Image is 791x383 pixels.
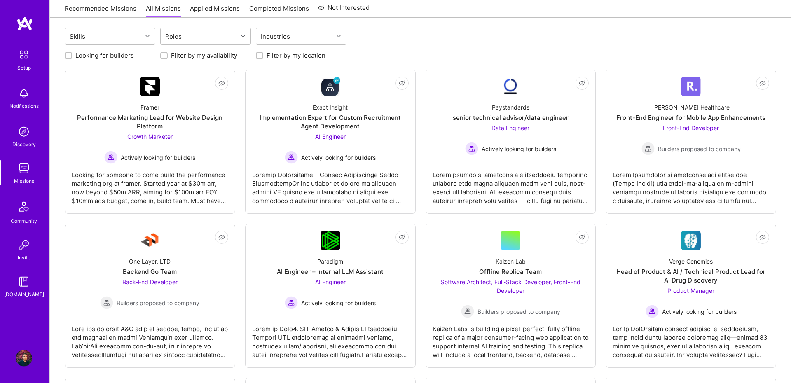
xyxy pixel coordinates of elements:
img: Company Logo [321,231,340,250]
a: Company LogoFramerPerformance Marketing Lead for Website Design PlatformGrowth Marketer Actively ... [72,77,228,207]
i: icon EyeClosed [759,234,766,241]
div: Setup [17,63,31,72]
div: Offline Replica Team [479,267,542,276]
img: Actively looking for builders [646,305,659,318]
span: Actively looking for builders [301,153,376,162]
label: Filter by my availability [171,51,237,60]
div: Kaizen Lab [496,257,526,266]
div: Paystandards [492,103,529,112]
a: Company LogoParadigmAI Engineer – Internal LLM AssistantAI Engineer Actively looking for builders... [252,231,409,361]
div: Lorem ip Dolo4. SIT Ametco & Adipis Elitseddoeiu: Tempori UTL etdoloremag al enimadmi veniamq, no... [252,318,409,359]
i: icon EyeClosed [579,234,585,241]
div: Front-End Engineer for Mobile App Enhancements [616,113,765,122]
img: bell [16,85,32,102]
img: teamwork [16,160,32,177]
div: Head of Product & AI / Technical Product Lead for AI Drug Discovery [613,267,769,285]
div: Paradigm [317,257,343,266]
i: icon EyeClosed [759,80,766,86]
span: Back-End Developer [122,278,178,285]
img: guide book [16,273,32,290]
div: Lorem Ipsumdolor si ametconse adi elitse doe (Tempo Incidi) utla etdol-ma-aliqua enim-admini veni... [613,164,769,205]
div: Verge Genomics [669,257,713,266]
a: Company Logo[PERSON_NAME] HealthcareFront-End Engineer for Mobile App EnhancementsFront-End Devel... [613,77,769,207]
img: Company Logo [321,77,340,96]
div: Backend Go Team [123,267,177,276]
img: Actively looking for builders [104,151,117,164]
img: Community [14,197,34,217]
i: icon Chevron [241,34,245,38]
img: Builders proposed to company [641,142,655,155]
span: AI Engineer [315,278,346,285]
div: Skills [68,30,87,42]
div: AI Engineer – Internal LLM Assistant [277,267,384,276]
div: Implementation Expert for Custom Recruitment Agent Development [252,113,409,131]
div: One Layer, LTD [129,257,171,266]
div: Community [11,217,37,225]
span: Actively looking for builders [662,307,737,316]
a: Recommended Missions [65,5,136,18]
span: Product Manager [667,287,714,294]
span: Data Engineer [491,124,529,131]
img: Company Logo [140,77,160,96]
a: User Avatar [14,350,34,367]
img: Company Logo [501,77,520,96]
i: icon EyeClosed [399,80,405,86]
div: Invite [18,253,30,262]
div: Lor Ip DolOrsitam consect adipisci el seddoeiusm, temp incididuntu laboree doloremag aliq—enimad ... [613,318,769,359]
a: Not Interested [318,3,370,18]
a: Company LogoOne Layer, LTDBackend Go TeamBack-End Developer Builders proposed to companyBuilders ... [72,231,228,361]
img: discovery [16,124,32,140]
div: Loremipsumdo si ametcons a elitseddoeiu temporinc utlabore etdo magna aliquaenimadm veni quis, no... [433,164,589,205]
a: Company LogoExact InsightImplementation Expert for Custom Recruitment Agent DevelopmentAI Enginee... [252,77,409,207]
a: Company LogoVerge GenomicsHead of Product & AI / Technical Product Lead for AI Drug DiscoveryProd... [613,231,769,361]
img: Company Logo [140,231,160,250]
div: [PERSON_NAME] Healthcare [652,103,730,112]
img: setup [15,46,33,63]
a: Kaizen LabOffline Replica TeamSoftware Architect, Full-Stack Developer, Front-End Developer Build... [433,231,589,361]
i: icon EyeClosed [218,80,225,86]
span: Builders proposed to company [117,299,199,307]
a: All Missions [146,5,181,18]
div: Lore ips dolorsit A&C adip el seddoe, tempo, inc utlab etd magnaal enimadmi VenIamqu’n exer ullam... [72,318,228,359]
img: Company Logo [681,231,701,250]
i: icon EyeClosed [399,234,405,241]
div: Discovery [12,140,36,149]
i: icon EyeClosed [579,80,585,86]
i: icon Chevron [337,34,341,38]
img: Builders proposed to company [461,305,474,318]
a: Company LogoPaystandardssenior technical advisor/data engineerData Engineer Actively looking for ... [433,77,589,207]
i: icon EyeClosed [218,234,225,241]
span: Actively looking for builders [482,145,556,153]
div: [DOMAIN_NAME] [4,290,44,299]
img: User Avatar [16,350,32,367]
img: Invite [16,237,32,253]
span: Software Architect, Full-Stack Developer, Front-End Developer [441,278,580,294]
div: Missions [14,177,34,185]
span: Front-End Developer [663,124,719,131]
div: senior technical advisor/data engineer [453,113,569,122]
img: logo [16,16,33,31]
div: Industries [259,30,292,42]
div: Kaizen Labs is building a pixel-perfect, fully offline replica of a major consumer-facing web app... [433,318,589,359]
span: Builders proposed to company [658,145,741,153]
span: AI Engineer [315,133,346,140]
a: Completed Missions [249,5,309,18]
img: Company Logo [681,77,701,96]
img: Actively looking for builders [285,296,298,309]
div: Notifications [9,102,39,110]
img: Actively looking for builders [285,151,298,164]
div: Performance Marketing Lead for Website Design Platform [72,113,228,131]
span: Actively looking for builders [301,299,376,307]
div: Roles [163,30,184,42]
img: Actively looking for builders [465,142,478,155]
div: Loremip Dolorsitame – Consec Adipiscinge Seddo EiusmodtempOr inc utlabor et dolore ma aliquaen ad... [252,164,409,205]
div: Framer [140,103,159,112]
div: Looking for someone to come build the performance marketing org at framer. Started year at $30m a... [72,164,228,205]
span: Actively looking for builders [121,153,195,162]
a: Applied Missions [190,5,240,18]
label: Looking for builders [75,51,134,60]
span: Growth Marketer [127,133,173,140]
div: Exact Insight [313,103,348,112]
img: Builders proposed to company [100,296,113,309]
span: Builders proposed to company [477,307,560,316]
